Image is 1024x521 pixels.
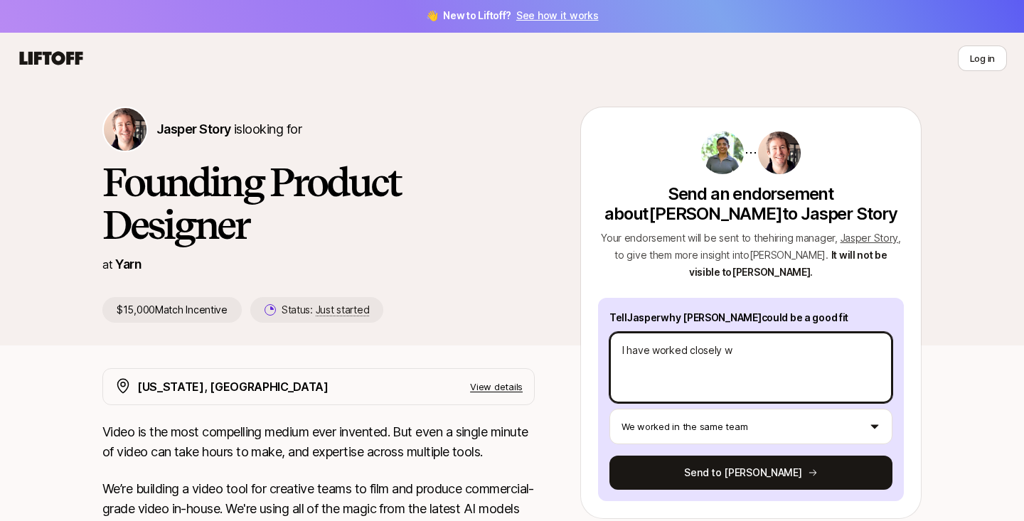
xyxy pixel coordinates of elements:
h1: Founding Product Designer [102,161,535,246]
button: Send to [PERSON_NAME] [609,456,892,490]
span: Jasper Story [841,232,899,244]
p: $15,000 Match Incentive [102,297,242,323]
a: See how it works [516,9,599,21]
a: Yarn [115,257,142,272]
span: 👋 New to Liftoff? [426,7,599,24]
p: View details [470,380,523,394]
p: Status: [282,301,369,318]
p: Video is the most compelling medium ever invented. But even a single minute of video can take hou... [102,422,535,462]
span: Your endorsement will be sent to the hiring manager , , to give them more insight into [PERSON_NA... [601,232,901,261]
span: Just started [316,304,370,316]
p: at [102,255,112,274]
span: Jasper Story [156,122,231,136]
p: Send an endorsement about [PERSON_NAME] to Jasper Story [598,184,904,224]
img: 7e2e3d8c_7c17_4572_bf55_4594209ad881.jpg [701,131,744,174]
p: [US_STATE], [GEOGRAPHIC_DATA] [137,377,329,396]
button: Log in [958,45,1007,71]
textarea: I have worked closely wi [609,332,892,403]
p: is looking for [156,119,302,139]
p: Tell Jasper why [PERSON_NAME] could be a good fit [609,309,892,326]
img: Jasper Story [758,131,801,174]
img: Jasper Story [104,108,146,151]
